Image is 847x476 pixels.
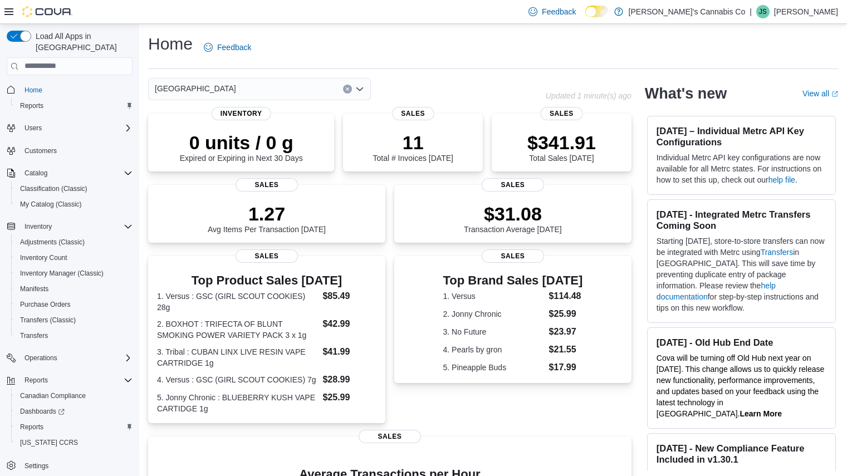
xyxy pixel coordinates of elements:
[2,372,137,388] button: Reports
[549,343,583,356] dd: $21.55
[20,200,82,209] span: My Catalog (Classic)
[657,152,826,185] p: Individual Metrc API key configurations are now available for all Metrc states. For instructions ...
[16,313,133,327] span: Transfers (Classic)
[20,84,47,97] a: Home
[25,146,57,155] span: Customers
[16,267,133,280] span: Inventory Manager (Classic)
[549,325,583,338] dd: $23.97
[20,121,133,135] span: Users
[16,198,133,211] span: My Catalog (Classic)
[2,165,137,181] button: Catalog
[443,274,583,287] h3: Top Brand Sales [DATE]
[16,313,80,327] a: Transfers (Classic)
[541,107,582,120] span: Sales
[464,203,562,225] p: $31.08
[11,328,137,343] button: Transfers
[20,423,43,431] span: Reports
[831,91,838,97] svg: External link
[750,5,752,18] p: |
[443,326,545,337] dt: 3. No Future
[25,222,52,231] span: Inventory
[157,392,318,414] dt: 5. Jonny Chronic : BLUEBERRY KUSH VAPE CARTIDGE 1g
[155,82,236,95] span: [GEOGRAPHIC_DATA]
[11,388,137,404] button: Canadian Compliance
[157,274,376,287] h3: Top Product Sales [DATE]
[16,298,133,311] span: Purchase Orders
[180,131,303,163] div: Expired or Expiring in Next 30 Days
[20,253,67,262] span: Inventory Count
[16,267,108,280] a: Inventory Manager (Classic)
[16,235,89,249] a: Adjustments (Classic)
[464,203,562,234] div: Transaction Average [DATE]
[20,220,56,233] button: Inventory
[20,374,133,387] span: Reports
[2,82,137,98] button: Home
[16,405,69,418] a: Dashboards
[542,6,576,17] span: Feedback
[16,436,82,449] a: [US_STATE] CCRS
[482,249,544,263] span: Sales
[657,443,826,465] h3: [DATE] - New Compliance Feature Included in v1.30.1
[16,251,72,264] a: Inventory Count
[11,250,137,266] button: Inventory Count
[16,389,90,403] a: Canadian Compliance
[657,209,826,231] h3: [DATE] - Integrated Metrc Transfers Coming Soon
[20,83,133,97] span: Home
[657,337,826,348] h3: [DATE] - Old Hub End Date
[657,354,824,418] span: Cova will be turning off Old Hub next year on [DATE]. This change allows us to quickly release ne...
[11,297,137,312] button: Purchase Orders
[768,175,795,184] a: help file
[629,5,746,18] p: [PERSON_NAME]'s Cannabis Co
[20,269,104,278] span: Inventory Manager (Classic)
[443,291,545,302] dt: 1. Versus
[20,166,133,180] span: Catalog
[2,120,137,136] button: Users
[549,307,583,321] dd: $25.99
[236,249,298,263] span: Sales
[546,91,631,100] p: Updated 1 minute(s) ago
[20,166,52,180] button: Catalog
[759,5,767,18] span: JS
[16,182,92,195] a: Classification (Classic)
[208,203,326,234] div: Avg Items Per Transaction [DATE]
[11,312,137,328] button: Transfers (Classic)
[343,85,352,94] button: Clear input
[443,362,545,373] dt: 5. Pineapple Buds
[11,98,137,114] button: Reports
[236,178,298,192] span: Sales
[20,351,133,365] span: Operations
[16,405,133,418] span: Dashboards
[20,284,48,293] span: Manifests
[524,1,580,23] a: Feedback
[322,345,376,359] dd: $41.99
[16,282,53,296] a: Manifests
[322,317,376,331] dd: $42.99
[212,107,271,120] span: Inventory
[25,124,42,133] span: Users
[657,281,776,301] a: help documentation
[11,234,137,250] button: Adjustments (Classic)
[2,219,137,234] button: Inventory
[16,420,133,434] span: Reports
[549,361,583,374] dd: $17.99
[208,203,326,225] p: 1.27
[16,420,48,434] a: Reports
[25,376,48,385] span: Reports
[11,197,137,212] button: My Catalog (Classic)
[392,107,434,120] span: Sales
[217,42,251,53] span: Feedback
[16,436,133,449] span: Washington CCRS
[16,198,86,211] a: My Catalog (Classic)
[20,121,46,135] button: Users
[373,131,453,154] p: 11
[20,391,86,400] span: Canadian Compliance
[20,144,133,158] span: Customers
[157,318,318,341] dt: 2. BOXHOT : TRIFECTA OF BLUNT SMOKING POWER VARIETY PACK 3 x 1g
[802,89,838,98] a: View allExternal link
[355,85,364,94] button: Open list of options
[11,281,137,297] button: Manifests
[25,354,57,362] span: Operations
[774,5,838,18] p: [PERSON_NAME]
[657,125,826,148] h3: [DATE] – Individual Metrc API Key Configurations
[11,181,137,197] button: Classification (Classic)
